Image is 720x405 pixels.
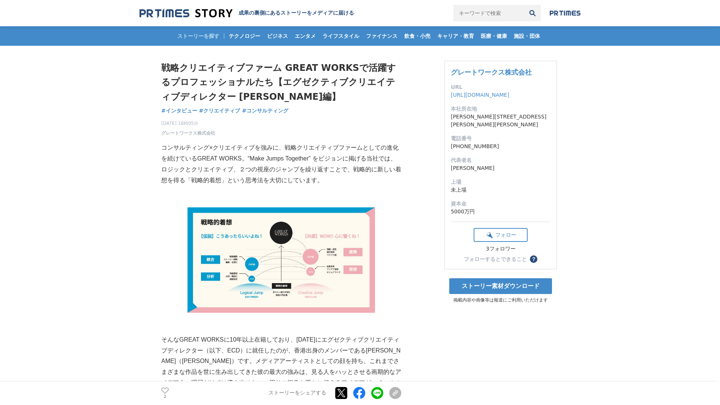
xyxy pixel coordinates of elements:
input: キーワードで検索 [453,5,524,21]
div: フォローするとできること [464,256,527,262]
span: ファイナンス [363,33,400,39]
a: #コンサルティング [242,107,288,115]
dt: 電話番号 [451,135,550,142]
button: フォロー [474,228,528,242]
dd: 未上場 [451,186,550,194]
span: [DATE] 18時05分 [161,120,215,127]
button: ？ [530,255,537,263]
dd: [PHONE_NUMBER] [451,142,550,150]
dd: [PERSON_NAME] [451,164,550,172]
dt: 代表者名 [451,156,550,164]
a: #クリエイティブ [199,107,240,115]
p: コンサルティング×クリエイティブを強みに、戦略クリエイティブファームとしての進化を続けているGREAT WORKS。“Make Jumps Together” をビジョンに掲げる当社では、ロジッ... [161,142,401,186]
span: テクノロジー [226,33,263,39]
dt: URL [451,83,550,91]
a: ビジネス [264,26,291,46]
span: エンタメ [292,33,319,39]
a: 施設・団体 [511,26,543,46]
a: テクノロジー [226,26,263,46]
p: 2 [161,395,169,399]
h1: 戦略クリエイティブファーム GREAT WORKSで活躍するプロフェッショナルたち【エグゼクティブクリエイティブディレクター [PERSON_NAME]編】 [161,61,401,104]
a: グレートワークス株式会社 [161,130,215,136]
div: 3フォロワー [474,246,528,252]
p: 掲載内容や画像等は報道にご利用いただけます [444,297,557,303]
span: #コンサルティング [242,107,288,114]
a: ライフスタイル [319,26,362,46]
span: 医療・健康 [478,33,510,39]
span: ライフスタイル [319,33,362,39]
span: 飲食・小売 [401,33,433,39]
a: エンタメ [292,26,319,46]
a: ファイナンス [363,26,400,46]
p: ストーリーをシェアする [268,390,326,397]
a: ストーリー素材ダウンロード [449,278,552,294]
a: 成果の裏側にあるストーリーをメディアに届ける 成果の裏側にあるストーリーをメディアに届ける [139,8,354,18]
button: 検索 [524,5,541,21]
img: 成果の裏側にあるストーリーをメディアに届ける [139,8,232,18]
dt: 上場 [451,178,550,186]
h2: 成果の裏側にあるストーリーをメディアに届ける [238,10,354,16]
dd: 5000万円 [451,208,550,216]
a: 医療・健康 [478,26,510,46]
dd: [PERSON_NAME][STREET_ADDRESS][PERSON_NAME][PERSON_NAME] [451,113,550,129]
img: prtimes [550,10,580,16]
span: ビジネス [264,33,291,39]
a: 飲食・小売 [401,26,433,46]
span: #クリエイティブ [199,107,240,114]
dt: 資本金 [451,200,550,208]
a: #インタビュー [161,107,197,115]
img: thumbnail_57fed880-a32c-11f0-801e-314050398cb6.png [187,207,375,313]
span: ？ [531,256,536,262]
span: キャリア・教育 [434,33,477,39]
a: [URL][DOMAIN_NAME] [451,92,509,98]
dt: 本社所在地 [451,105,550,113]
span: 施設・団体 [511,33,543,39]
a: グレートワークス株式会社 [451,68,532,76]
span: #インタビュー [161,107,197,114]
p: そんなGREAT WORKSに10年以上在籍しており、[DATE]にエグゼクティブクリエイティブディレクター（以下、ECD）に就任したのが、香港出身のメンバーである[PERSON_NAME]（[... [161,334,401,399]
a: キャリア・教育 [434,26,477,46]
